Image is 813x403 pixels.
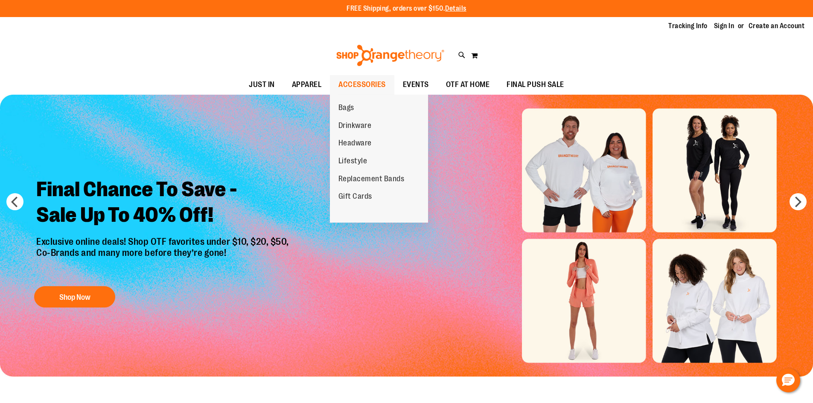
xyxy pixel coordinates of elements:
p: Exclusive online deals! Shop OTF favorites under $10, $20, $50, Co-Brands and many more before th... [30,236,297,278]
ul: ACCESSORIES [330,95,428,223]
a: Create an Account [749,21,805,31]
span: EVENTS [403,75,429,94]
button: next [790,193,807,210]
img: Shop Orangetheory [335,45,446,66]
span: JUST IN [249,75,275,94]
button: prev [6,193,23,210]
span: FINAL PUSH SALE [507,75,564,94]
a: Drinkware [330,117,380,135]
a: APPAREL [283,75,330,95]
a: Sign In [714,21,734,31]
button: Shop Now [34,286,115,307]
a: JUST IN [240,75,283,95]
span: Gift Cards [338,192,372,203]
a: Replacement Bands [330,170,413,188]
span: ACCESSORIES [338,75,386,94]
a: Tracking Info [668,21,708,31]
a: Gift Cards [330,188,381,206]
span: Lifestyle [338,157,367,167]
a: Details [445,5,466,12]
span: APPAREL [292,75,322,94]
span: Drinkware [338,121,372,132]
a: Lifestyle [330,152,376,170]
a: OTF AT HOME [437,75,498,95]
span: Headware [338,139,372,149]
a: Bags [330,99,363,117]
span: Replacement Bands [338,174,405,185]
a: Final Chance To Save -Sale Up To 40% Off! Exclusive online deals! Shop OTF favorites under $10, $... [30,170,297,312]
button: Hello, have a question? Let’s chat. [776,368,800,392]
span: Bags [338,103,354,114]
a: FINAL PUSH SALE [498,75,573,95]
a: EVENTS [394,75,437,95]
a: ACCESSORIES [330,75,394,95]
span: OTF AT HOME [446,75,490,94]
a: Headware [330,134,380,152]
p: FREE Shipping, orders over $150. [347,4,466,14]
h2: Final Chance To Save - Sale Up To 40% Off! [30,170,297,236]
